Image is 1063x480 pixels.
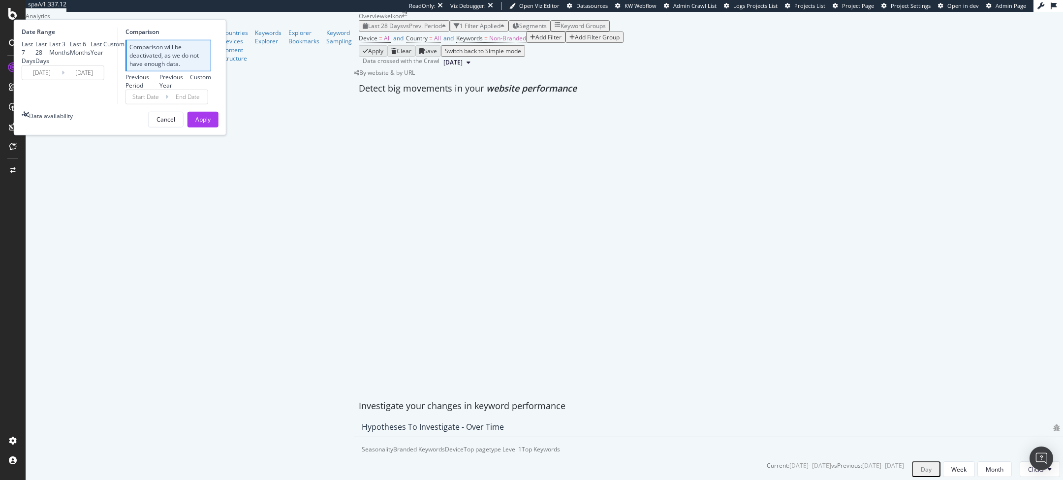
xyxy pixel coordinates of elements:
[625,2,657,9] span: KW Webflow
[168,90,208,104] input: End Date
[673,2,717,9] span: Admin Crawl List
[22,28,115,36] div: Date Range
[576,2,608,9] span: Datasources
[409,2,436,10] div: ReadOnly:
[450,2,486,10] div: Viz Debugger:
[70,40,91,57] div: Last 6 Months
[26,12,359,20] div: Analytics
[561,22,606,30] div: Keyword Groups
[397,47,411,55] div: Clear
[464,445,522,453] div: Top pagetype Level 1
[159,72,190,89] div: Previous Year
[986,465,1003,474] div: Month
[1053,424,1060,431] div: bug
[359,68,415,77] span: By website & by URL
[439,57,474,68] button: [DATE]
[22,40,35,65] div: Last 7 Days
[255,29,281,45] a: Keywords Explorer
[943,461,975,477] button: Week
[190,72,211,81] div: Custom
[509,2,560,10] a: Open Viz Editor
[445,47,521,55] div: Switch back to Simple mode
[434,34,441,42] span: All
[575,33,620,41] div: Add Filter Group
[912,461,940,477] button: Day
[664,2,717,10] a: Admin Crawl List
[368,47,383,55] div: Apply
[443,34,454,42] span: and
[519,22,547,30] span: Segments
[456,34,483,42] span: Keywords
[362,445,393,453] div: Seasonality
[359,20,450,32] button: Last 28 DaysvsPrev. Period
[615,2,657,10] a: KW Webflow
[22,65,62,79] input: Start Date
[103,40,125,48] div: Custom
[35,40,49,65] div: Last 28 Days
[387,45,415,57] button: Clear
[522,445,560,453] div: Top Keywords
[891,2,931,9] span: Project Settings
[947,2,979,9] span: Open in dev
[842,2,874,9] span: Project Page
[951,465,967,474] div: Week
[126,90,165,104] input: Start Date
[402,12,407,18] div: arrow-right-arrow-left
[362,422,504,432] div: Hypotheses to Investigate - Over Time
[460,22,500,30] div: 1 Filter Applied
[49,40,70,57] div: Last 3 Months
[64,65,104,79] input: End Date
[881,2,931,10] a: Project Settings
[288,29,319,45] a: Explorer Bookmarks
[450,20,508,32] button: 1 Filter Applied
[359,82,1063,95] div: Detect big movements in your
[363,57,439,68] div: Data crossed with the Crawl
[221,37,248,45] a: Devices
[403,22,442,30] span: vs Prev. Period
[359,45,387,57] button: Apply
[195,115,211,124] div: Apply
[441,45,525,57] button: Switch back to Simple mode
[789,461,831,470] div: [DATE] - [DATE]
[921,465,932,474] div: Day
[429,34,433,42] span: =
[384,12,402,20] div: kelkoo
[188,112,219,128] button: Apply
[359,34,377,42] span: Device
[221,46,248,54] a: Content
[359,12,384,20] div: Overview
[125,40,211,71] div: Comparison will be deactivated, as we do not have enough data.
[986,2,1026,10] a: Admin Page
[221,29,248,37] a: Countries
[443,58,463,67] span: 2025 Aug. 18th
[125,28,211,36] div: Comparison
[221,54,248,63] a: Structure
[785,2,825,10] a: Projects List
[508,20,551,32] button: Segments
[424,47,437,55] div: Save
[1028,465,1044,474] span: Clicks
[831,461,862,470] div: vs Previous :
[977,461,1012,477] button: Month
[767,461,789,470] div: Current:
[794,2,825,9] span: Projects List
[486,82,577,94] span: website performance
[368,22,403,30] span: Last 28 Days
[91,40,103,57] div: Last Year
[1030,447,1053,470] div: Open Intercom Messenger
[29,112,73,120] div: Data availability
[489,34,526,42] span: Non-Branded
[393,445,445,453] div: Branded Keywords
[379,34,382,42] span: =
[567,2,608,10] a: Datasources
